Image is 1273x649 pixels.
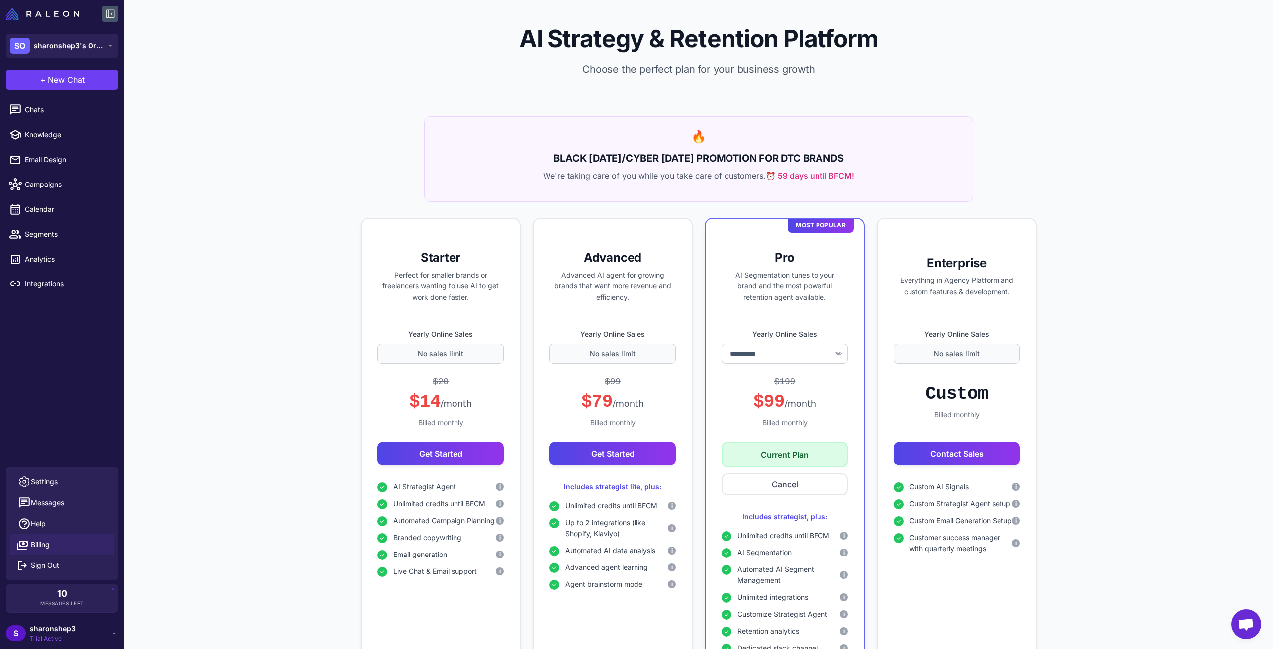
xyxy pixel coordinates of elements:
[25,229,112,240] span: Segments
[581,391,644,413] div: $79
[437,151,961,166] h2: BLACK [DATE]/CYBER [DATE] PROMOTION FOR DTC BRANDS
[30,623,76,634] span: sharonshep3
[393,549,447,560] span: Email generation
[788,218,854,233] div: Most Popular
[843,610,845,619] span: i
[25,254,112,265] span: Analytics
[25,129,112,140] span: Knowledge
[31,476,58,487] span: Settings
[737,564,840,586] span: Automated AI Segment Management
[433,375,449,389] div: $20
[671,524,673,533] span: i
[418,348,463,359] span: No sales limit
[1015,499,1017,508] span: i
[393,566,477,577] span: Live Chat & Email support
[737,547,792,558] span: AI Segmentation
[4,124,120,145] a: Knowledge
[57,589,67,598] span: 10
[499,499,501,508] span: i
[691,129,706,144] span: 🔥
[25,204,112,215] span: Calendar
[393,481,456,492] span: AI Strategist Agent
[31,497,64,508] span: Messages
[565,517,668,539] span: Up to 2 integrations (like Shopify, Klaviyo)
[1015,539,1017,548] span: i
[671,546,673,555] span: i
[6,625,26,641] div: S
[894,329,1020,340] label: Yearly Online Sales
[613,398,644,409] span: /month
[605,375,621,389] div: $99
[25,179,112,190] span: Campaigns
[909,498,1010,509] span: Custom Strategist Agent setup
[377,270,504,303] p: Perfect for smaller brands or freelancers wanting to use AI to get work done faster.
[499,482,501,491] span: i
[722,473,848,495] button: Cancel
[925,383,988,405] div: Custom
[909,532,1012,554] span: Customer success manager with quarterly meetings
[590,348,636,359] span: No sales limit
[909,481,969,492] span: Custom AI Signals
[140,24,1257,54] h1: AI Strategy & Retention Platform
[34,40,103,51] span: sharonshep3's Organization
[753,391,816,413] div: $99
[31,539,50,550] span: Billing
[549,270,676,303] p: Advanced AI agent for growing brands that want more revenue and efficiency.
[377,417,504,428] div: Billed monthly
[4,99,120,120] a: Chats
[565,545,655,556] span: Automated AI data analysis
[25,104,112,115] span: Chats
[30,634,76,643] span: Trial Active
[785,398,816,409] span: /month
[10,38,30,54] div: SO
[549,481,676,492] div: Includes strategist lite, plus:
[4,274,120,294] a: Integrations
[671,580,673,589] span: i
[4,249,120,270] a: Analytics
[393,532,461,543] span: Branded copywriting
[4,199,120,220] a: Calendar
[31,560,59,571] span: Sign Out
[894,409,1020,420] div: Billed monthly
[722,442,848,467] button: Current Plan
[25,278,112,289] span: Integrations
[671,563,673,572] span: i
[934,348,980,359] span: No sales limit
[6,34,118,58] button: SOsharonshep3's Organization
[549,329,676,340] label: Yearly Online Sales
[722,329,848,340] label: Yearly Online Sales
[909,515,1012,526] span: Custom Email Generation Setup
[31,518,46,529] span: Help
[499,567,501,576] span: i
[499,516,501,525] span: i
[894,275,1020,298] p: Everything in Agency Platform and custom features & development.
[499,550,501,559] span: i
[1231,609,1261,639] div: Open chat
[1015,482,1017,491] span: i
[40,600,84,607] span: Messages Left
[722,417,848,428] div: Billed monthly
[843,627,845,636] span: i
[10,555,114,576] button: Sign Out
[565,579,642,590] span: Agent brainstorm mode
[843,570,845,579] span: i
[499,533,501,542] span: i
[4,224,120,245] a: Segments
[565,562,648,573] span: Advanced agent learning
[25,154,112,165] span: Email Design
[437,170,961,182] p: We're taking care of you while you take care of customers.
[377,329,504,340] label: Yearly Online Sales
[441,398,472,409] span: /month
[409,391,472,413] div: $14
[377,250,504,266] h3: Starter
[48,74,85,86] span: New Chat
[4,149,120,170] a: Email Design
[549,250,676,266] h3: Advanced
[377,442,504,465] button: Get Started
[737,609,827,620] span: Customize Strategist Agent
[565,500,657,511] span: Unlimited credits until BFCM
[6,70,118,90] button: +New Chat
[843,593,845,602] span: i
[140,62,1257,77] p: Choose the perfect plan for your business growth
[737,530,829,541] span: Unlimited credits until BFCM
